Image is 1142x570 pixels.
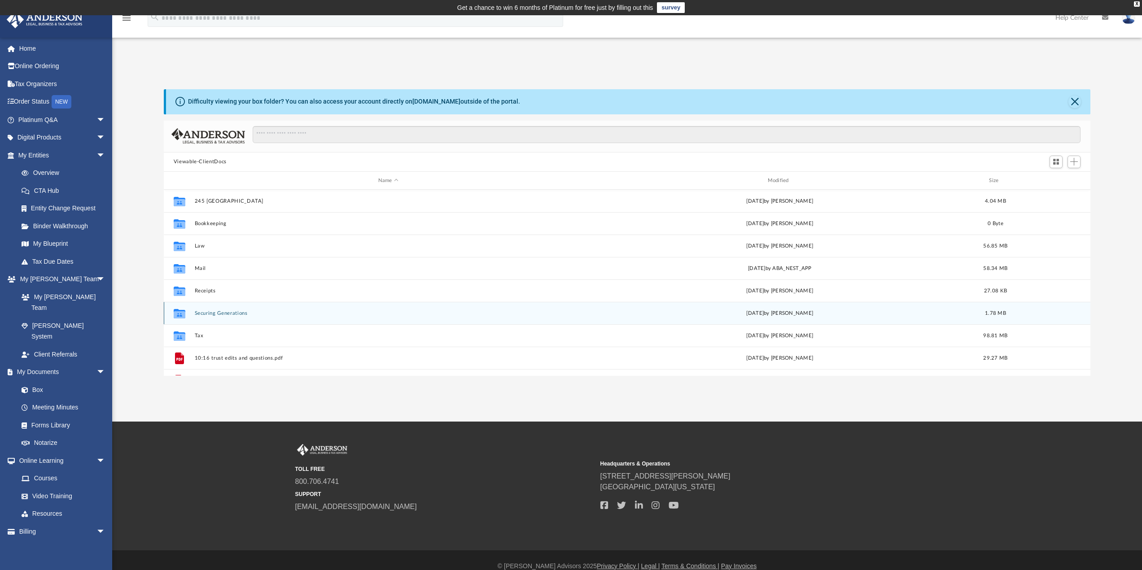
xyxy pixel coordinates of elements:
[6,146,119,164] a: My Entitiesarrow_drop_down
[412,98,460,105] a: [DOMAIN_NAME]
[150,12,160,22] i: search
[586,265,974,273] div: [DATE] by ABA_NEST_APP
[52,95,71,109] div: NEW
[6,522,119,540] a: Billingarrow_drop_down
[6,57,119,75] a: Online Ordering
[6,75,119,93] a: Tax Organizers
[96,522,114,541] span: arrow_drop_down
[586,332,974,340] div: [DATE] by [PERSON_NAME]
[188,97,520,106] div: Difficulty viewing your box folder? You can also access your account directly on outside of the p...
[194,355,582,361] button: 10:16 trust edits and questions.pdf
[295,503,417,510] a: [EMAIL_ADDRESS][DOMAIN_NAME]
[194,243,582,249] button: Law
[600,460,899,468] small: Headquarters & Operations
[721,562,757,570] a: Pay Invoices
[13,505,114,523] a: Resources
[977,177,1013,185] div: Size
[96,363,114,382] span: arrow_drop_down
[194,177,582,185] div: Name
[983,266,1007,271] span: 58.34 MB
[6,452,114,470] a: Online Learningarrow_drop_down
[586,177,973,185] div: Modified
[983,333,1007,338] span: 98.81 MB
[13,182,119,200] a: CTA Hub
[13,416,110,434] a: Forms Library
[988,221,1003,226] span: 0 Byte
[1068,96,1081,108] button: Close
[1122,11,1135,24] img: User Pic
[13,317,114,345] a: [PERSON_NAME] System
[984,288,1007,293] span: 27.08 KB
[457,2,653,13] div: Get a chance to win 6 months of Platinum for free just by filling out this
[600,472,731,480] a: [STREET_ADDRESS][PERSON_NAME]
[4,11,85,28] img: Anderson Advisors Platinum Portal
[13,288,110,317] a: My [PERSON_NAME] Team
[1017,177,1080,185] div: id
[13,399,114,417] a: Meeting Minutes
[1050,156,1063,168] button: Switch to Grid View
[983,244,1007,248] span: 56.85 MB
[13,200,119,218] a: Entity Change Request
[96,452,114,470] span: arrow_drop_down
[600,483,715,491] a: [GEOGRAPHIC_DATA][US_STATE]
[13,164,119,182] a: Overview
[1068,156,1081,168] button: Add
[194,265,582,271] button: Mail
[96,111,114,129] span: arrow_drop_down
[13,381,110,399] a: Box
[6,39,119,57] a: Home
[985,199,1006,204] span: 4.04 MB
[586,242,974,250] div: [DATE] by [PERSON_NAME]
[96,270,114,289] span: arrow_drop_down
[194,333,582,339] button: Tax
[983,356,1007,361] span: 29.27 MB
[985,311,1006,316] span: 1.78 MB
[586,287,974,295] div: [DATE] by [PERSON_NAME]
[13,345,114,363] a: Client Referrals
[164,190,1091,375] div: grid
[586,354,974,362] div: [DATE] by [PERSON_NAME]
[586,309,974,318] div: [DATE] by [PERSON_NAME]
[121,13,132,23] i: menu
[174,158,227,166] button: Viewable-ClientDocs
[1134,1,1140,7] div: close
[13,470,114,487] a: Courses
[6,93,119,111] a: Order StatusNEW
[96,146,114,165] span: arrow_drop_down
[194,198,582,204] button: 245 [GEOGRAPHIC_DATA]
[253,126,1081,143] input: Search files and folders
[597,562,639,570] a: Privacy Policy |
[13,217,119,235] a: Binder Walkthrough
[96,129,114,147] span: arrow_drop_down
[295,490,594,498] small: SUPPORT
[6,129,119,147] a: Digital Productsarrow_drop_down
[13,487,110,505] a: Video Training
[194,288,582,294] button: Receipts
[586,197,974,205] div: [DATE] by [PERSON_NAME]
[13,252,119,270] a: Tax Due Dates
[661,562,719,570] a: Terms & Conditions |
[6,111,119,129] a: Platinum Q&Aarrow_drop_down
[121,17,132,23] a: menu
[295,465,594,473] small: TOLL FREE
[641,562,660,570] a: Legal |
[295,444,349,456] img: Anderson Advisors Platinum Portal
[6,363,114,381] a: My Documentsarrow_drop_down
[194,221,582,226] button: Bookkeeping
[6,270,114,288] a: My [PERSON_NAME] Teamarrow_drop_down
[586,220,974,228] div: [DATE] by [PERSON_NAME]
[168,177,190,185] div: id
[194,310,582,316] button: Securing Generations
[657,2,685,13] a: survey
[295,478,339,485] a: 800.706.4741
[13,235,114,253] a: My Blueprint
[13,434,114,452] a: Notarize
